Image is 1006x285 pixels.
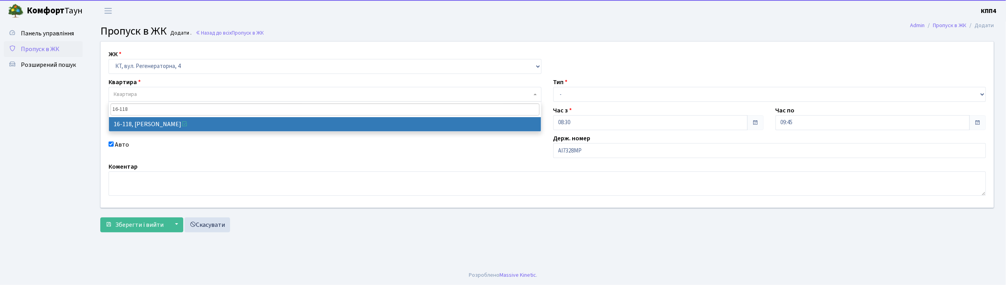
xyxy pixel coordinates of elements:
[109,117,541,131] li: 16-118, [PERSON_NAME]
[499,271,536,279] a: Massive Kinetic
[469,271,537,279] div: Розроблено .
[981,7,997,15] b: КПП4
[115,140,129,149] label: Авто
[115,221,164,229] span: Зберегти і вийти
[553,143,986,158] input: АА1234АА
[553,106,572,115] label: Час з
[776,106,795,115] label: Час по
[4,26,83,41] a: Панель управління
[100,217,169,232] button: Зберегти і вийти
[553,134,591,143] label: Держ. номер
[114,90,137,98] span: Квартира
[109,50,122,59] label: ЖК
[4,57,83,73] a: Розширений пошук
[967,21,994,30] li: Додати
[27,4,83,18] span: Таун
[933,21,967,29] a: Пропуск в ЖК
[100,23,167,39] span: Пропуск в ЖК
[98,4,118,17] button: Переключити навігацію
[21,29,74,38] span: Панель управління
[910,21,925,29] a: Admin
[232,29,264,37] span: Пропуск в ЖК
[21,45,59,53] span: Пропуск в ЖК
[109,77,141,87] label: Квартира
[8,3,24,19] img: logo.png
[109,162,138,171] label: Коментар
[21,61,76,69] span: Розширений пошук
[4,41,83,57] a: Пропуск в ЖК
[184,217,230,232] a: Скасувати
[899,17,1006,34] nav: breadcrumb
[169,30,192,37] small: Додати .
[553,77,568,87] label: Тип
[27,4,64,17] b: Комфорт
[981,6,997,16] a: КПП4
[195,29,264,37] a: Назад до всіхПропуск в ЖК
